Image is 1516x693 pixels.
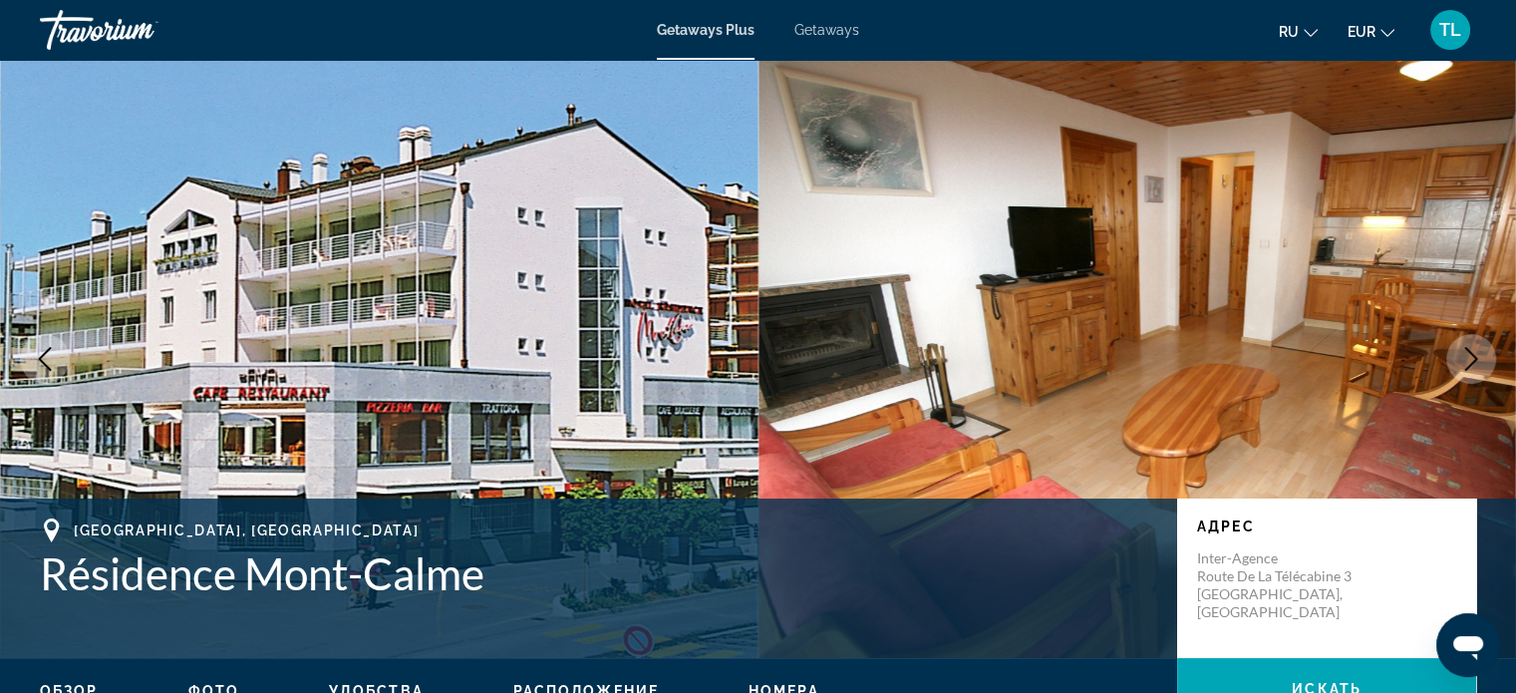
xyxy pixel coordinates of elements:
a: Travorium [40,4,239,56]
p: Inter-Agence Route de la Télécabine 3 [GEOGRAPHIC_DATA], [GEOGRAPHIC_DATA] [1197,549,1357,621]
a: Getaways Plus [657,22,755,38]
span: [GEOGRAPHIC_DATA], [GEOGRAPHIC_DATA] [74,522,419,538]
button: Change language [1279,17,1318,46]
button: User Menu [1424,9,1476,51]
span: ru [1279,24,1299,40]
span: EUR [1348,24,1375,40]
a: Getaways [794,22,859,38]
button: Previous image [20,334,70,384]
button: Change currency [1348,17,1394,46]
span: TL [1439,20,1461,40]
h1: Résidence Mont-Calme [40,547,1157,599]
p: Адрес [1197,519,1456,534]
button: Next image [1446,334,1496,384]
iframe: Кнопка запуска окна обмена сообщениями [1436,613,1500,677]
